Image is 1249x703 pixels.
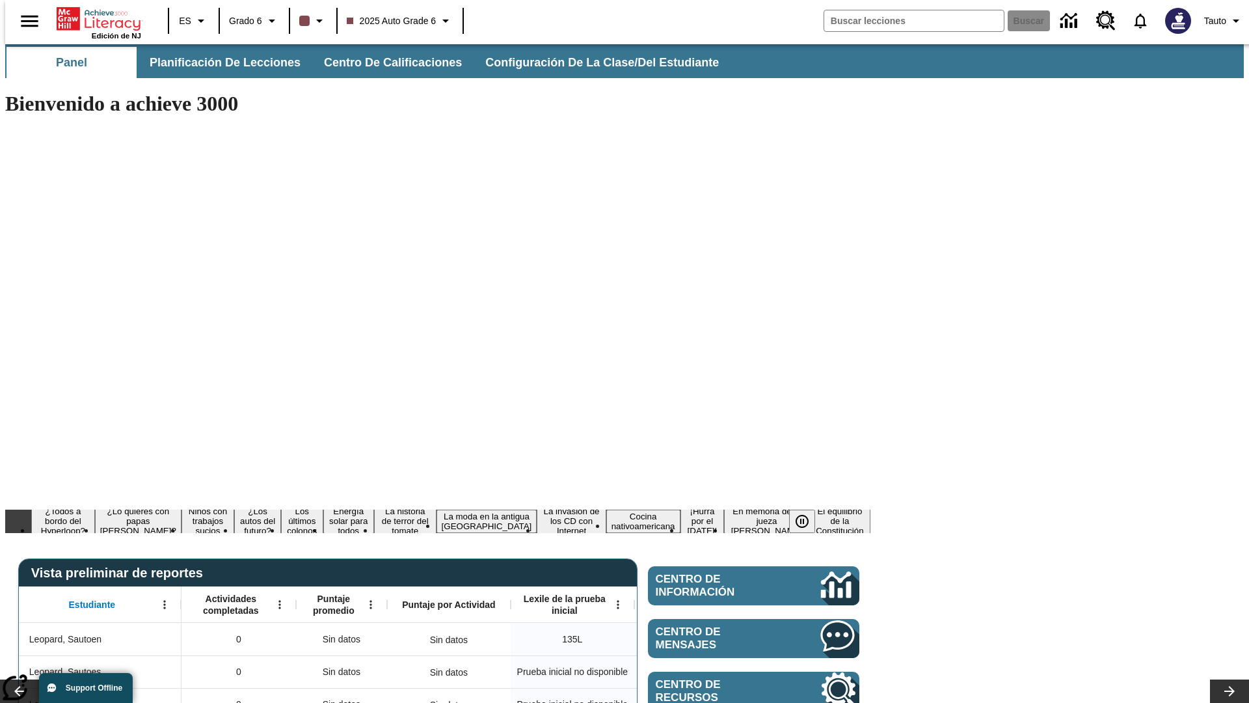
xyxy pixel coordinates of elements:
[69,599,116,611] span: Estudiante
[1088,3,1123,38] a: Centro de recursos, Se abrirá en una pestaña nueva.
[224,9,285,33] button: Grado: Grado 6, Elige un grado
[562,633,582,646] span: 135 Lexile, Leopard, Sautoen
[608,595,628,614] button: Abrir menú
[95,504,181,538] button: Diapositiva 2 ¿Lo quieres con papas fritas?
[181,623,296,655] div: 0, Leopard, Sautoen
[648,619,859,658] a: Centro de mensajes
[29,665,101,679] span: Leopard, Sautoes
[824,10,1004,31] input: Buscar campo
[374,504,436,538] button: Diapositiva 7 La historia de terror del tomate
[181,655,296,688] div: 0, Leopard, Sautoes
[485,55,719,70] span: Configuración de la clase/del estudiante
[475,47,729,78] button: Configuración de la clase/del estudiante
[229,14,262,28] span: Grado 6
[270,595,289,614] button: Abrir menú
[31,504,95,538] button: Diapositiva 1 ¿Todos a bordo del Hyperloop?
[1199,9,1249,33] button: Perfil/Configuración
[323,504,374,538] button: Diapositiva 6 Energía solar para todos
[39,673,133,703] button: Support Offline
[29,633,101,646] span: Leopard, Sautoen
[302,593,365,616] span: Puntaje promedio
[537,504,606,538] button: Diapositiva 9 La invasión de los CD con Internet
[10,2,49,40] button: Abrir el menú lateral
[1204,14,1226,28] span: Tauto
[402,599,495,611] span: Puntaje por Actividad
[656,626,782,652] span: Centro de mensajes
[1210,680,1249,703] button: Carrusel de lecciones, seguir
[57,5,141,40] div: Portada
[296,623,387,655] div: Sin datos, Leopard, Sautoen
[181,504,234,538] button: Diapositiva 3 Niños con trabajos sucios
[606,510,680,533] button: Diapositiva 10 Cocina nativoamericana
[789,510,828,533] div: Pausar
[5,44,1244,78] div: Subbarra de navegación
[92,32,141,40] span: Edición de NJ
[1165,8,1191,34] img: Avatar
[680,504,725,538] button: Diapositiva 11 ¡Hurra por el Día de la Constitución!
[1053,3,1088,39] a: Centro de información
[7,47,137,78] button: Panel
[342,9,459,33] button: Clase: 2025 Auto Grade 6, Selecciona una clase
[31,566,209,581] span: Vista preliminar de reportes
[789,510,815,533] button: Pausar
[316,659,367,685] span: Sin datos
[517,593,612,616] span: Lexile de la prueba inicial
[294,9,332,33] button: El color de la clase es café oscuro. Cambiar el color de la clase.
[5,47,731,78] div: Subbarra de navegación
[173,9,215,33] button: Lenguaje: ES, Selecciona un idioma
[724,504,809,538] button: Diapositiva 12 En memoria de la jueza O'Connor
[361,595,381,614] button: Abrir menú
[324,55,462,70] span: Centro de calificaciones
[150,55,301,70] span: Planificación de lecciones
[188,593,274,616] span: Actividades completadas
[517,665,628,679] span: Prueba inicial no disponible, Leopard, Sautoes
[236,665,241,679] span: 0
[57,6,141,32] a: Portada
[423,627,474,653] div: Sin datos, Leopard, Sautoen
[316,626,367,653] span: Sin datos
[139,47,311,78] button: Planificación de lecciones
[281,504,323,538] button: Diapositiva 5 Los últimos colonos
[347,14,436,28] span: 2025 Auto Grade 6
[296,655,387,688] div: Sin datos, Leopard, Sautoes
[1123,4,1157,38] a: Notificaciones
[314,47,472,78] button: Centro de calificaciones
[1157,4,1199,38] button: Escoja un nuevo avatar
[155,595,174,614] button: Abrir menú
[236,633,241,646] span: 0
[5,92,870,116] h1: Bienvenido a achieve 3000
[56,55,87,70] span: Panel
[436,510,537,533] button: Diapositiva 8 La moda en la antigua Roma
[179,14,191,28] span: ES
[234,504,281,538] button: Diapositiva 4 ¿Los autos del futuro?
[809,504,870,538] button: Diapositiva 13 El equilibrio de la Constitución
[66,683,122,693] span: Support Offline
[423,659,474,685] div: Sin datos, Leopard, Sautoes
[648,566,859,605] a: Centro de información
[656,573,777,599] span: Centro de información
